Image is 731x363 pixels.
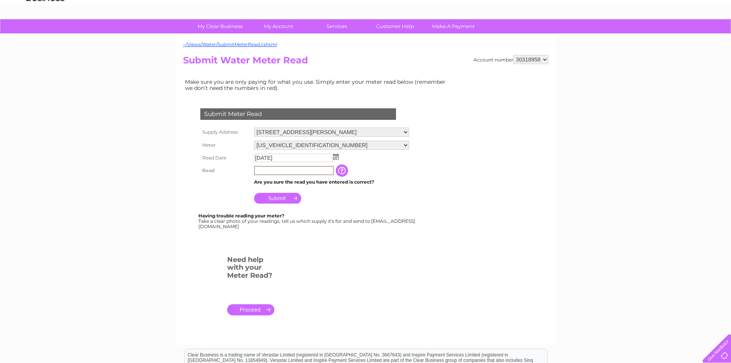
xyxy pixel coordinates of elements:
a: Telecoms [637,33,660,38]
th: Meter [198,139,252,152]
h3: Need help with your Meter Read? [227,254,274,283]
a: Log out [706,33,724,38]
a: . [227,304,274,315]
td: Are you sure the read you have entered is correct? [252,177,411,187]
b: Having trouble reading your meter? [198,213,284,219]
div: Submit Meter Read [200,108,396,120]
a: Energy [615,33,632,38]
div: Clear Business is a trading name of Verastar Limited (registered in [GEOGRAPHIC_DATA] No. 3667643... [185,4,547,37]
h2: Submit Water Meter Read [183,55,548,70]
input: Submit [254,193,301,204]
th: Supply Address [198,126,252,139]
img: ... [333,154,339,160]
a: Customer Help [363,19,427,33]
td: Make sure you are only paying for what you use. Simply enter your meter read below (remember we d... [183,77,452,93]
input: Information [336,164,350,177]
div: Take a clear photo of your readings, tell us which supply it's for and send to [EMAIL_ADDRESS][DO... [198,213,416,229]
a: Make A Payment [422,19,485,33]
a: Services [305,19,368,33]
th: Read Date [198,152,252,164]
a: Water [596,33,611,38]
a: Blog [664,33,675,38]
th: Read [198,164,252,177]
a: Contact [680,33,699,38]
a: ~/Views/Water/SubmitMeterRead.cshtml [183,41,277,47]
a: My Account [247,19,310,33]
a: My Clear Business [188,19,252,33]
a: 0333 014 3131 [586,4,639,13]
div: Account number [474,55,548,64]
img: logo.png [26,20,65,43]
